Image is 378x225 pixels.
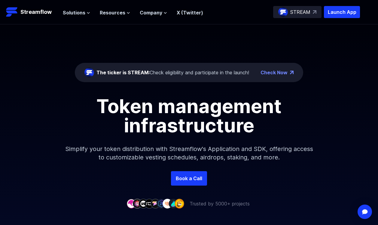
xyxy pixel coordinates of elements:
[96,69,249,76] div: Check eligibility and participate in the launch!
[190,200,250,207] p: Trusted by 5000+ projects
[84,68,94,77] img: streamflow-logo-circle.png
[175,199,184,208] img: company-9
[151,199,160,208] img: company-5
[290,8,310,16] p: STREAM
[261,69,288,76] a: Check Now
[6,6,18,18] img: Streamflow Logo
[358,205,372,219] div: Open Intercom Messenger
[313,10,316,14] img: top-right-arrow.svg
[96,69,150,76] span: The ticker is STREAM:
[169,199,178,208] img: company-8
[127,199,136,208] img: company-1
[54,97,324,135] h1: Token management infrastructure
[60,135,318,171] p: Simplify your token distribution with Streamflow's Application and SDK, offering access to custom...
[273,6,322,18] a: STREAM
[63,9,90,16] button: Solutions
[100,9,125,16] span: Resources
[145,199,154,208] img: company-4
[6,6,57,18] a: Streamflow
[139,199,148,208] img: company-3
[140,9,162,16] span: Company
[63,9,85,16] span: Solutions
[278,7,288,17] img: streamflow-logo-circle.png
[177,10,203,16] a: X (Twitter)
[100,9,130,16] button: Resources
[20,8,52,16] p: Streamflow
[324,6,360,18] button: Launch App
[171,171,207,186] a: Book a Call
[290,71,294,74] img: top-right-arrow.png
[157,199,166,208] img: company-6
[163,199,172,208] img: company-7
[133,199,142,208] img: company-2
[140,9,167,16] button: Company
